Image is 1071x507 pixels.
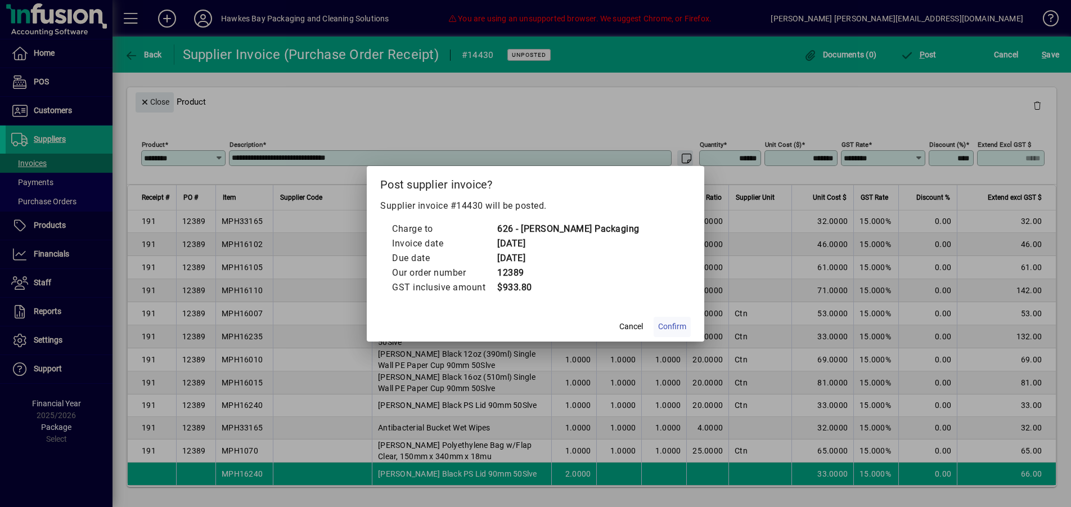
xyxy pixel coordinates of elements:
[391,236,497,251] td: Invoice date
[497,266,640,280] td: 12389
[391,266,497,280] td: Our order number
[391,280,497,295] td: GST inclusive amount
[391,251,497,266] td: Due date
[658,321,686,333] span: Confirm
[613,317,649,337] button: Cancel
[497,236,640,251] td: [DATE]
[654,317,691,337] button: Confirm
[391,222,497,236] td: Charge to
[367,166,704,199] h2: Post supplier invoice?
[497,222,640,236] td: 626 - [PERSON_NAME] Packaging
[497,251,640,266] td: [DATE]
[497,280,640,295] td: $933.80
[380,199,691,213] p: Supplier invoice #14430 will be posted.
[619,321,643,333] span: Cancel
